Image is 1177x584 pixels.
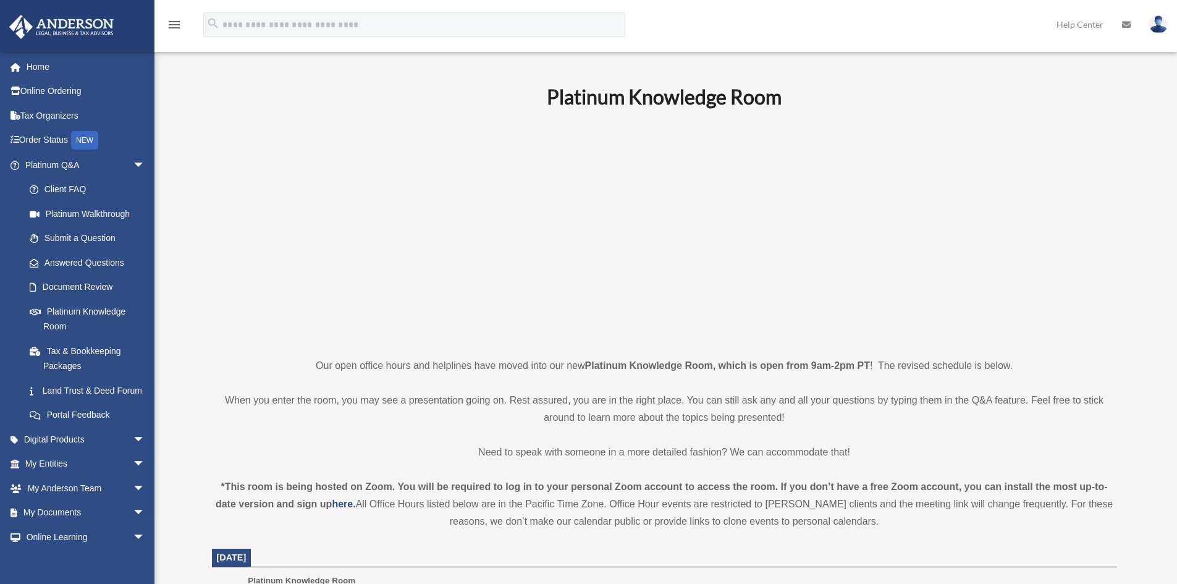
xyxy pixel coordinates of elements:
span: arrow_drop_down [133,525,158,550]
iframe: 231110_Toby_KnowledgeRoom [479,125,850,334]
strong: *This room is being hosted on Zoom. You will be required to log in to your personal Zoom account ... [216,481,1108,509]
a: Online Ordering [9,79,164,104]
p: Our open office hours and helplines have moved into our new ! The revised schedule is below. [212,357,1117,375]
a: Client FAQ [17,177,164,202]
strong: Platinum Knowledge Room, which is open from 9am-2pm PT [585,360,870,371]
a: My Anderson Teamarrow_drop_down [9,476,164,501]
a: My Documentsarrow_drop_down [9,501,164,525]
img: Anderson Advisors Platinum Portal [6,15,117,39]
span: arrow_drop_down [133,501,158,526]
a: here [332,499,353,509]
span: [DATE] [217,552,247,562]
p: Need to speak with someone in a more detailed fashion? We can accommodate that! [212,444,1117,461]
i: search [206,17,220,30]
a: Order StatusNEW [9,128,164,153]
a: Online Learningarrow_drop_down [9,525,164,549]
a: My Entitiesarrow_drop_down [9,452,164,476]
div: NEW [71,131,98,150]
a: Document Review [17,275,164,300]
i: menu [167,17,182,32]
span: arrow_drop_down [133,153,158,178]
a: Platinum Knowledge Room [17,299,158,339]
span: arrow_drop_down [133,452,158,477]
a: Submit a Question [17,226,164,251]
a: Tax & Bookkeeping Packages [17,339,164,378]
p: When you enter the room, you may see a presentation going on. Rest assured, you are in the right ... [212,392,1117,426]
a: menu [167,22,182,32]
a: Land Trust & Deed Forum [17,378,164,403]
a: Platinum Walkthrough [17,201,164,226]
a: Tax Organizers [9,103,164,128]
span: arrow_drop_down [133,427,158,452]
a: Home [9,54,164,79]
b: Platinum Knowledge Room [547,85,782,109]
strong: . [353,499,355,509]
a: Answered Questions [17,250,164,275]
span: arrow_drop_down [133,476,158,501]
a: Digital Productsarrow_drop_down [9,427,164,452]
img: User Pic [1149,15,1168,33]
a: Portal Feedback [17,403,164,428]
div: All Office Hours listed below are in the Pacific Time Zone. Office Hour events are restricted to ... [212,478,1117,530]
a: Platinum Q&Aarrow_drop_down [9,153,164,177]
